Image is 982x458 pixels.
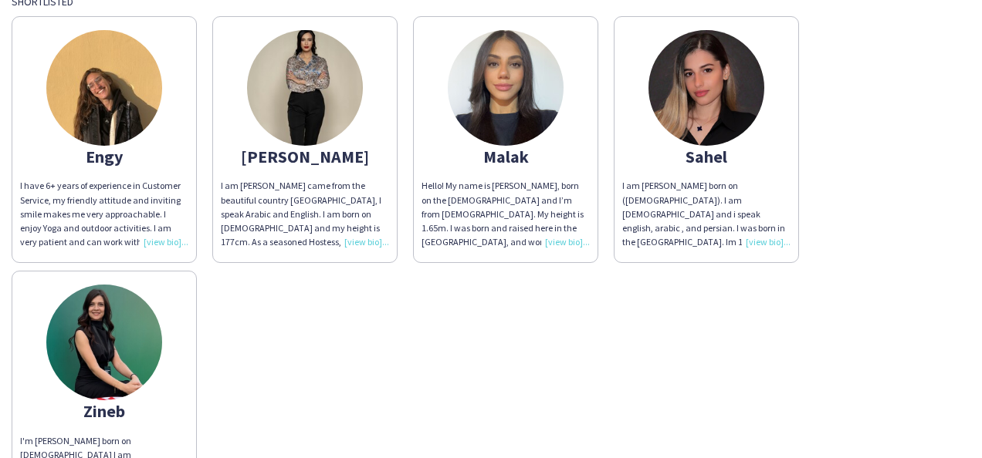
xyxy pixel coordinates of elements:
img: thumb-670adb23170e3.jpeg [448,30,564,146]
img: thumb-67126dc907f79.jpeg [247,30,363,146]
img: thumb-65ab38588cdc0.jpeg [46,30,162,146]
div: [PERSON_NAME] [221,150,389,163]
div: Zineb [20,404,188,418]
div: I am [PERSON_NAME] came from the beautiful country [GEOGRAPHIC_DATA], I speak Arabic and English.... [221,179,389,249]
div: I have 6+ years of experience in Customer Service, my friendly attitude and inviting smile makes ... [20,179,188,249]
div: Sahel [622,150,791,163]
img: thumb-8fa862a2-4ba6-4d8c-b812-4ab7bb08ac6d.jpg [46,285,162,400]
div: Engy [20,150,188,163]
div: Malak [422,150,590,163]
div: I am [PERSON_NAME] born on ([DEMOGRAPHIC_DATA]). I am [DEMOGRAPHIC_DATA] and i speak english, ara... [622,179,791,249]
img: thumb-6736815500af0.jpeg [648,30,764,146]
div: Hello! My name is [PERSON_NAME], born on the [DEMOGRAPHIC_DATA] and I’m from [DEMOGRAPHIC_DATA]. ... [422,179,590,249]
